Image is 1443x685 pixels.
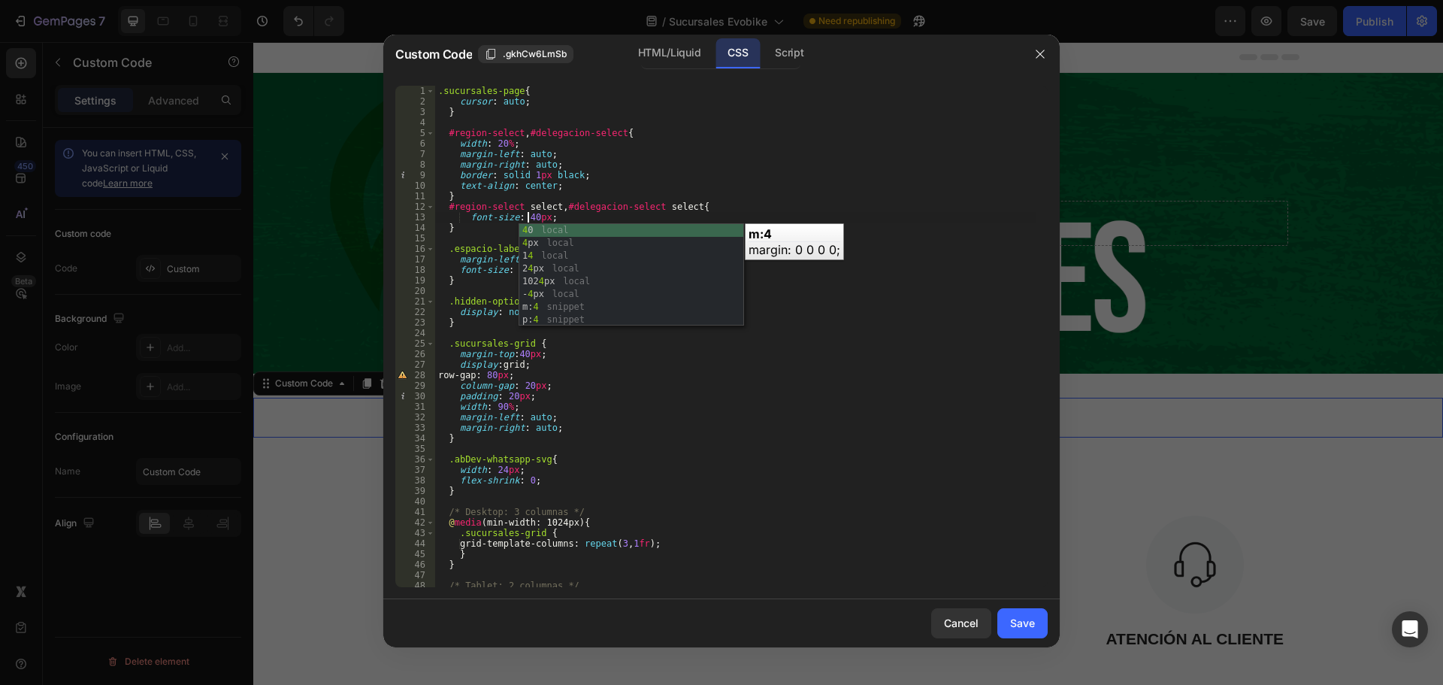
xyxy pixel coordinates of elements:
button: Save [997,608,1048,638]
div: 2 [395,96,435,107]
span: Custom Code [395,45,472,63]
p: ENVÍOS A TODO EL PAÍS [146,585,352,609]
div: CSS [715,38,760,68]
div: 24 [395,328,435,338]
div: 40 [395,496,435,507]
div: 20 [395,286,435,296]
b: m:4 [749,226,772,241]
div: margin: 0 0 0 0; [745,223,844,260]
div: 28 [395,370,435,380]
img: Alt Image [661,474,759,571]
div: 30 [395,391,435,402]
div: 26 [395,349,435,359]
div: 18 [395,265,435,275]
div: 15 [395,233,435,244]
img: Alt Image [199,474,297,571]
div: 10 [395,180,435,191]
div: 36 [395,454,435,465]
div: 17 [395,254,435,265]
div: 29 [395,380,435,391]
div: 13 [395,212,435,223]
div: 6 [395,138,435,149]
div: 25 [395,338,435,349]
div: HTML/Liquid [626,38,712,68]
div: 3 [395,107,435,117]
div: 48 [395,580,435,591]
div: 39 [395,486,435,496]
div: 11 [395,191,435,202]
div: 41 [395,507,435,517]
img: Alt Image [893,474,991,571]
div: 35 [395,444,435,454]
div: 33 [395,423,435,433]
p: GARANTÍA DE 1 AÑO [608,585,814,609]
div: Drop element here [564,175,644,187]
div: 1 [395,86,435,96]
div: 9 [395,170,435,180]
div: 8 [395,159,435,170]
div: 22 [395,307,435,317]
div: 14 [395,223,435,233]
div: 7 [395,149,435,159]
button: .gkhCw6LmSb [478,45,573,63]
div: 5 [395,128,435,138]
div: 42 [395,517,435,528]
span: .gkhCw6LmSb [503,47,567,61]
div: Custom Code [19,335,83,348]
button: Cancel [931,608,991,638]
div: 21 [395,296,435,307]
div: Save [1010,615,1035,631]
div: 47 [395,570,435,580]
div: Open Intercom Messenger [1392,611,1428,647]
div: 44 [395,538,435,549]
div: 31 [395,402,435,412]
p: ENTREGA INMEDIATA [377,585,582,609]
p: ATENCIÓN AL CLIENTE [839,585,1045,609]
div: 16 [395,244,435,254]
div: 45 [395,549,435,559]
div: 43 [395,528,435,538]
div: 12 [395,202,435,212]
div: Script [763,38,815,68]
div: 32 [395,412,435,423]
div: 4 [395,117,435,128]
div: 37 [395,465,435,475]
div: 23 [395,317,435,328]
div: 19 [395,275,435,286]
div: 34 [395,433,435,444]
div: 46 [395,559,435,570]
img: Alt Image [431,474,528,571]
div: Cancel [944,615,979,631]
div: 38 [395,475,435,486]
div: 27 [395,359,435,370]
